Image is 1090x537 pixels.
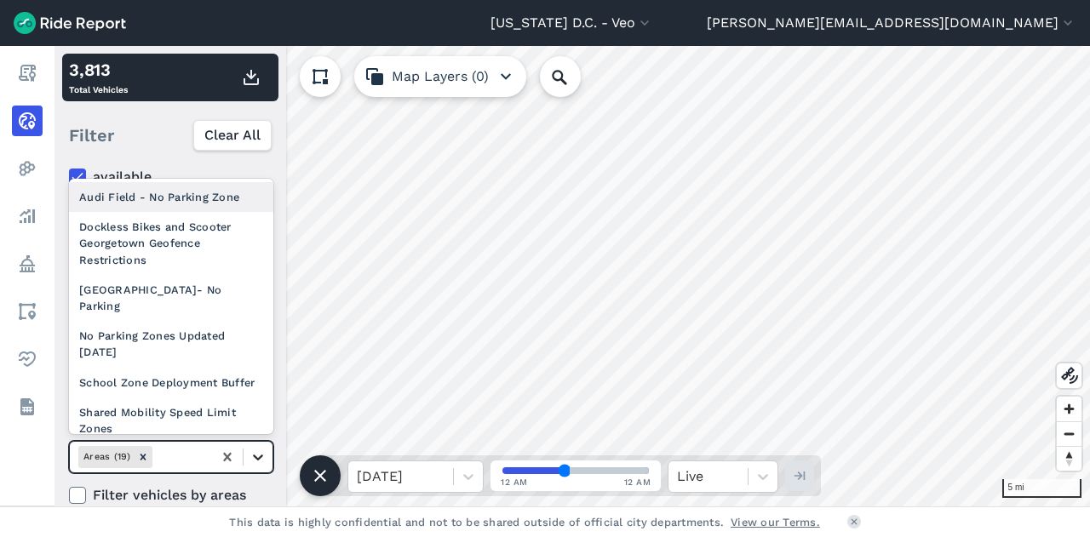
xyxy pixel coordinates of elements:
[1057,397,1081,421] button: Zoom in
[69,57,128,98] div: Total Vehicles
[624,476,651,488] span: 12 AM
[12,58,43,89] a: Report
[1057,446,1081,471] button: Reset bearing to north
[12,344,43,374] a: Health
[12,153,43,184] a: Heatmaps
[69,397,273,443] div: Shared Mobility Speed Limit Zones
[354,56,526,97] button: Map Layers (0)
[69,485,273,506] label: Filter vehicles by areas
[490,13,653,33] button: [US_STATE] D.C. - Veo
[707,13,1076,33] button: [PERSON_NAME][EMAIL_ADDRESS][DOMAIN_NAME]
[12,249,43,279] a: Policy
[731,514,820,530] a: View our Terms.
[69,212,273,275] div: Dockless Bikes and Scooter Georgetown Geofence Restrictions
[69,57,128,83] div: 3,813
[501,476,528,488] span: 12 AM
[1057,421,1081,446] button: Zoom out
[69,182,273,212] div: Audi Field - No Parking Zone
[69,321,273,367] div: No Parking Zones Updated [DATE]
[12,296,43,327] a: Areas
[12,106,43,136] a: Realtime
[540,56,608,97] input: Search Location or Vehicles
[78,446,134,467] div: Areas (19)
[69,167,273,187] label: available
[193,120,272,151] button: Clear All
[12,391,43,422] a: Datasets
[69,275,273,321] div: [GEOGRAPHIC_DATA]- No Parking
[62,109,278,162] div: Filter
[12,201,43,231] a: Analyze
[134,446,152,467] div: Remove Areas (19)
[14,12,126,34] img: Ride Report
[1002,479,1081,498] div: 5 mi
[54,46,1090,506] canvas: Map
[204,125,261,146] span: Clear All
[69,368,273,397] div: School Zone Deployment Buffer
